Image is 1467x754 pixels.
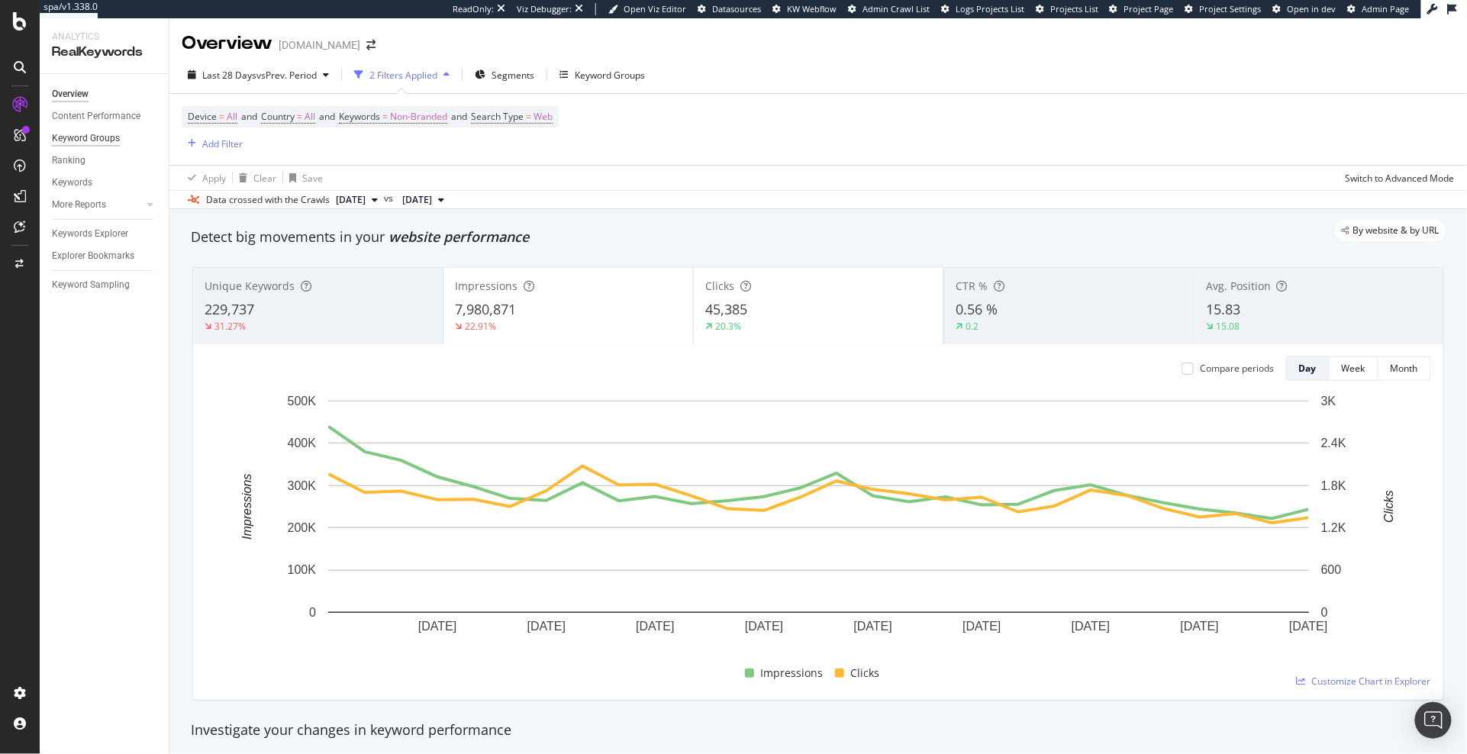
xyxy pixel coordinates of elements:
[1299,362,1317,375] div: Day
[205,393,1431,658] svg: A chart.
[1036,3,1098,15] a: Projects List
[206,193,330,207] div: Data crossed with the Crawls
[52,248,158,264] a: Explorer Bookmarks
[182,134,243,153] button: Add Filter
[1346,172,1455,185] div: Switch to Advanced Mode
[52,108,158,124] a: Content Performance
[455,300,516,318] span: 7,980,871
[52,175,158,191] a: Keywords
[1216,320,1240,333] div: 15.08
[1391,362,1418,375] div: Month
[534,106,553,127] span: Web
[1124,3,1174,14] span: Project Page
[1288,3,1336,14] span: Open in dev
[52,197,143,213] a: More Reports
[202,69,256,82] span: Last 28 Days
[52,153,85,169] div: Ranking
[214,320,246,333] div: 31.27%
[390,106,447,127] span: Non-Branded
[52,31,156,43] div: Analytics
[1206,279,1271,293] span: Avg. Position
[705,279,734,293] span: Clicks
[339,110,380,123] span: Keywords
[288,521,317,534] text: 200K
[52,153,158,169] a: Ranking
[402,193,432,207] span: 2025 Aug. 18th
[1336,220,1446,241] div: legacy label
[240,474,253,540] text: Impressions
[1340,166,1455,190] button: Switch to Advanced Mode
[471,110,524,123] span: Search Type
[492,69,534,82] span: Segments
[705,300,747,318] span: 45,385
[52,108,140,124] div: Content Performance
[1206,300,1240,318] span: 15.83
[182,166,226,190] button: Apply
[1348,3,1410,15] a: Admin Page
[384,192,396,205] span: vs
[862,3,930,14] span: Admin Crawl List
[698,3,761,15] a: Datasources
[52,226,128,242] div: Keywords Explorer
[205,279,295,293] span: Unique Keywords
[227,106,237,127] span: All
[956,3,1024,14] span: Logs Projects List
[527,620,566,633] text: [DATE]
[297,110,302,123] span: =
[288,437,317,449] text: 400K
[253,172,276,185] div: Clear
[418,620,456,633] text: [DATE]
[455,279,517,293] span: Impressions
[52,277,158,293] a: Keyword Sampling
[256,69,317,82] span: vs Prev. Period
[52,197,106,213] div: More Reports
[745,620,783,633] text: [DATE]
[956,279,988,293] span: CTR %
[52,277,130,293] div: Keyword Sampling
[205,300,254,318] span: 229,737
[854,620,892,633] text: [DATE]
[219,110,224,123] span: =
[52,130,158,147] a: Keyword Groups
[382,110,388,123] span: =
[787,3,837,14] span: KW Webflow
[636,620,674,633] text: [DATE]
[52,248,134,264] div: Explorer Bookmarks
[288,479,317,492] text: 300K
[1072,620,1110,633] text: [DATE]
[182,31,272,56] div: Overview
[348,63,456,87] button: 2 Filters Applied
[453,3,494,15] div: ReadOnly:
[451,110,467,123] span: and
[1415,702,1452,739] div: Open Intercom Messenger
[369,69,437,82] div: 2 Filters Applied
[233,166,276,190] button: Clear
[191,720,1446,740] div: Investigate your changes in keyword performance
[288,395,317,408] text: 500K
[52,130,120,147] div: Keyword Groups
[283,166,323,190] button: Save
[1321,479,1346,492] text: 1.8K
[52,86,158,102] a: Overview
[553,63,651,87] button: Keyword Groups
[1273,3,1336,15] a: Open in dev
[575,69,645,82] div: Keyword Groups
[517,3,572,15] div: Viz Debugger:
[309,606,316,619] text: 0
[188,110,217,123] span: Device
[1321,437,1346,449] text: 2.4K
[712,3,761,14] span: Datasources
[1342,362,1365,375] div: Week
[241,110,257,123] span: and
[1321,395,1336,408] text: 3K
[1362,3,1410,14] span: Admin Page
[760,664,823,682] span: Impressions
[966,320,979,333] div: 0.2
[52,226,158,242] a: Keywords Explorer
[319,110,335,123] span: and
[366,40,376,50] div: arrow-right-arrow-left
[1286,356,1330,381] button: Day
[848,3,930,15] a: Admin Crawl List
[526,110,531,123] span: =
